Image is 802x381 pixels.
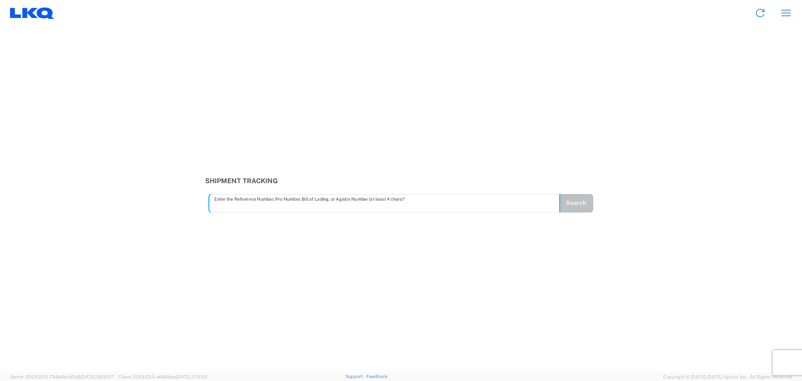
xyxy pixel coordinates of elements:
[10,374,114,379] span: Server: 2025.20.0-734e5bc92d9
[205,177,597,185] h3: Shipment Tracking
[176,374,208,379] span: [DATE] 17:21:12
[663,373,792,381] span: Copyright © [DATE]-[DATE] Agistix Inc., All Rights Reserved
[118,374,208,379] span: Client: 2025.20.0-e640dba
[366,374,388,379] a: Feedback
[81,374,114,379] span: [DATE] 09:51:07
[345,374,366,379] a: Support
